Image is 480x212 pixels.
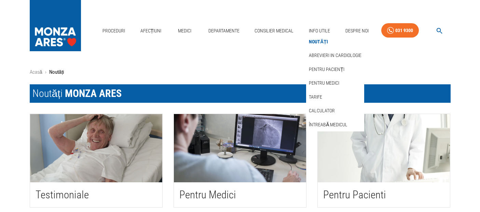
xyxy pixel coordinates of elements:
[306,62,364,76] div: Pentru pacienți
[307,119,349,130] a: Întreabă medicul
[174,24,196,38] a: Medici
[306,90,364,104] div: Tarife
[45,68,46,76] li: ›
[30,84,451,103] h1: Noutăți
[395,26,413,35] div: 031 9300
[49,68,64,76] p: Noutăți
[306,24,333,38] a: Info Utile
[306,104,364,118] div: Calculator
[343,24,371,38] a: Despre Noi
[36,188,157,202] h2: Testimoniale
[206,24,242,38] a: Departamente
[307,105,336,116] a: Calculator
[307,50,363,61] a: Abrevieri in cardiologie
[30,69,42,75] a: Acasă
[306,76,364,90] div: Pentru medici
[30,114,162,182] img: Testimoniale
[318,114,450,207] button: Pentru Pacienti
[307,91,324,103] a: Tarife
[30,68,451,76] nav: breadcrumb
[307,64,346,75] a: Pentru pacienți
[306,48,364,62] div: Abrevieri in cardiologie
[65,87,122,99] span: MONZA ARES
[381,23,419,38] a: 031 9300
[323,188,444,202] h2: Pentru Pacienti
[252,24,296,38] a: Consilier Medical
[307,36,329,47] a: Noutăți
[174,114,306,207] button: Pentru Medici
[138,24,164,38] a: Afecțiuni
[307,77,341,89] a: Pentru medici
[174,114,306,182] img: Pentru Medici
[30,114,162,207] button: Testimoniale
[306,35,364,132] nav: secondary mailbox folders
[306,118,364,132] div: Întreabă medicul
[179,188,301,202] h2: Pentru Medici
[306,35,364,49] div: Noutăți
[318,114,450,182] img: Pentru Pacienti
[100,24,128,38] a: Proceduri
